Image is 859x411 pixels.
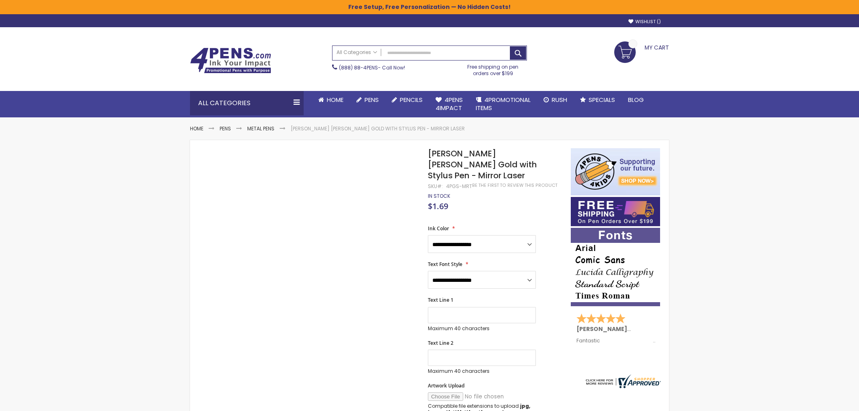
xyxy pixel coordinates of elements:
span: Text Line 2 [428,340,453,346]
a: Rush [537,91,574,109]
strong: SKU [428,183,443,190]
a: Metal Pens [247,125,274,132]
a: Wishlist [628,19,661,25]
a: Home [190,125,203,132]
span: [PERSON_NAME] [PERSON_NAME] Gold with Stylus Pen - Mirror Laser [428,148,537,181]
span: 4Pens 4impact [436,95,463,112]
a: All Categories [332,46,381,59]
span: Blog [628,95,644,104]
a: 4Pens4impact [429,91,469,117]
span: Text Font Style [428,261,462,268]
a: 4PROMOTIONALITEMS [469,91,537,117]
span: $1.69 [428,201,448,212]
img: Free shipping on orders over $199 [571,197,660,226]
p: Maximum 40 characters [428,325,536,332]
span: All Categories [337,49,377,56]
div: All Categories [190,91,304,115]
a: Pens [350,91,385,109]
span: [PERSON_NAME] [576,325,630,333]
a: Blog [622,91,650,109]
img: 4pens 4 kids [571,148,660,195]
div: Availability [428,193,450,199]
a: Pencils [385,91,429,109]
img: 4pens.com widget logo [584,374,661,388]
a: (888) 88-4PENS [339,64,378,71]
img: 4Pens Custom Pens and Promotional Products [190,48,271,74]
span: Text Line 1 [428,296,453,303]
a: Be the first to review this product [472,182,557,188]
span: Pens [365,95,379,104]
span: Specials [589,95,615,104]
div: Fantastic [576,338,655,344]
span: Ink Color [428,225,449,232]
span: Artwork Upload [428,382,464,389]
div: Free shipping on pen orders over $199 [459,61,527,77]
span: Rush [552,95,567,104]
img: font-personalization-examples [571,228,660,306]
a: Home [312,91,350,109]
span: Home [327,95,343,104]
p: Maximum 40 characters [428,368,536,374]
li: [PERSON_NAME] [PERSON_NAME] Gold with Stylus Pen - Mirror Laser [291,125,465,132]
a: Pens [220,125,231,132]
a: Specials [574,91,622,109]
span: Pencils [400,95,423,104]
span: 4PROMOTIONAL ITEMS [476,95,531,112]
span: In stock [428,193,450,199]
a: 4pens.com certificate URL [584,383,661,390]
div: 4PGS-MRT [446,183,472,190]
span: - Call Now! [339,64,405,71]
